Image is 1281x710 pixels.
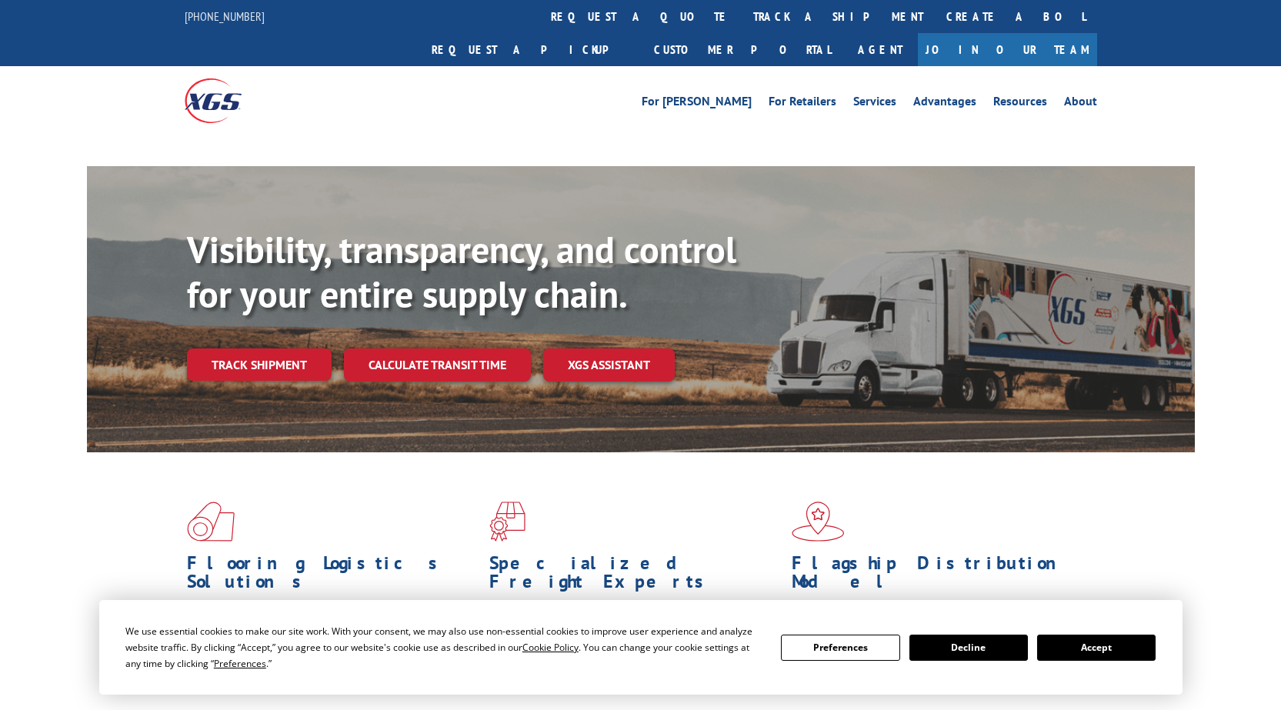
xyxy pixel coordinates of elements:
[909,635,1028,661] button: Decline
[1064,95,1097,112] a: About
[187,502,235,542] img: xgs-icon-total-supply-chain-intelligence-red
[913,95,976,112] a: Advantages
[99,600,1183,695] div: Cookie Consent Prompt
[792,502,845,542] img: xgs-icon-flagship-distribution-model-red
[214,657,266,670] span: Preferences
[489,502,525,542] img: xgs-icon-focused-on-flooring-red
[993,95,1047,112] a: Resources
[642,95,752,112] a: For [PERSON_NAME]
[522,641,579,654] span: Cookie Policy
[792,598,1075,635] span: Our agile distribution network gives you nationwide inventory management on demand.
[769,95,836,112] a: For Retailers
[185,8,265,24] a: [PHONE_NUMBER]
[792,554,1083,598] h1: Flagship Distribution Model
[125,623,762,672] div: We use essential cookies to make our site work. With your consent, we may also use non-essential ...
[543,348,675,382] a: XGS ASSISTANT
[187,348,332,381] a: Track shipment
[489,598,780,667] p: From overlength loads to delicate cargo, our experienced staff knows the best way to move your fr...
[187,225,736,318] b: Visibility, transparency, and control for your entire supply chain.
[1037,635,1156,661] button: Accept
[853,95,896,112] a: Services
[918,33,1097,66] a: Join Our Team
[489,554,780,598] h1: Specialized Freight Experts
[187,598,477,653] span: As an industry carrier of choice, XGS has brought innovation and dedication to flooring logistics...
[842,33,918,66] a: Agent
[781,635,899,661] button: Preferences
[642,33,842,66] a: Customer Portal
[420,33,642,66] a: Request a pickup
[187,554,478,598] h1: Flooring Logistics Solutions
[344,348,531,382] a: Calculate transit time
